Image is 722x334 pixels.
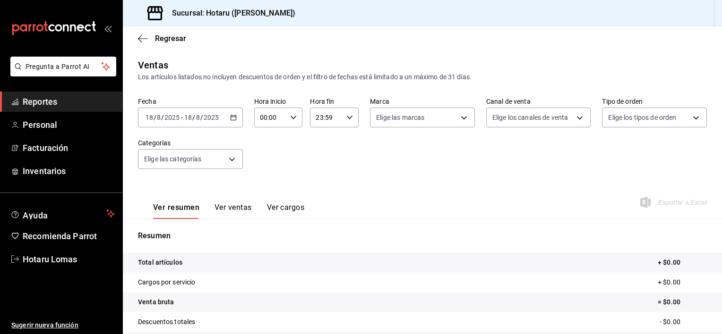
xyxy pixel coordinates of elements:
p: Total artículos [138,258,182,267]
span: / [154,114,156,121]
span: Reportes [23,95,115,108]
span: / [200,114,203,121]
span: Facturación [23,142,115,154]
label: Hora fin [310,98,359,105]
p: Descuentos totales [138,317,195,327]
span: Ayuda [23,208,103,219]
input: -- [156,114,161,121]
span: / [161,114,164,121]
h3: Sucursal: Hotaru ([PERSON_NAME]) [164,8,295,19]
p: Resumen [138,230,707,242]
label: Marca [370,98,475,105]
span: Recomienda Parrot [23,230,115,242]
span: Inventarios [23,165,115,177]
label: Canal de venta [486,98,591,105]
span: Elige las categorías [144,154,202,164]
span: Sugerir nueva función [11,320,115,330]
p: + $0.00 [658,277,707,287]
label: Hora inicio [254,98,303,105]
span: Elige los tipos de orden [608,113,676,122]
p: Venta bruta [138,297,174,307]
span: Elige las marcas [376,113,424,122]
input: ---- [164,114,180,121]
input: -- [145,114,154,121]
label: Fecha [138,98,243,105]
div: navigation tabs [153,203,304,219]
p: = $0.00 [658,297,707,307]
span: Regresar [155,34,186,43]
span: - [181,114,183,121]
button: Ver ventas [215,203,252,219]
span: Pregunta a Parrot AI [26,62,102,72]
input: -- [196,114,200,121]
button: Pregunta a Parrot AI [10,57,116,76]
div: Los artículos listados no incluyen descuentos de orden y el filtro de fechas está limitado a un m... [138,72,707,82]
span: Hotaru Lomas [23,253,115,266]
input: ---- [203,114,219,121]
p: Cargos por servicio [138,277,196,287]
label: Categorías [138,140,243,146]
button: Ver resumen [153,203,199,219]
span: Personal [23,118,115,131]
p: - $0.00 [660,317,707,327]
button: open_drawer_menu [104,25,112,32]
label: Tipo de orden [602,98,707,105]
input: -- [184,114,192,121]
button: Ver cargos [267,203,305,219]
p: + $0.00 [658,258,707,267]
a: Pregunta a Parrot AI [7,68,116,78]
div: Ventas [138,58,168,72]
span: Elige los canales de venta [492,113,568,122]
button: Regresar [138,34,186,43]
span: / [192,114,195,121]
